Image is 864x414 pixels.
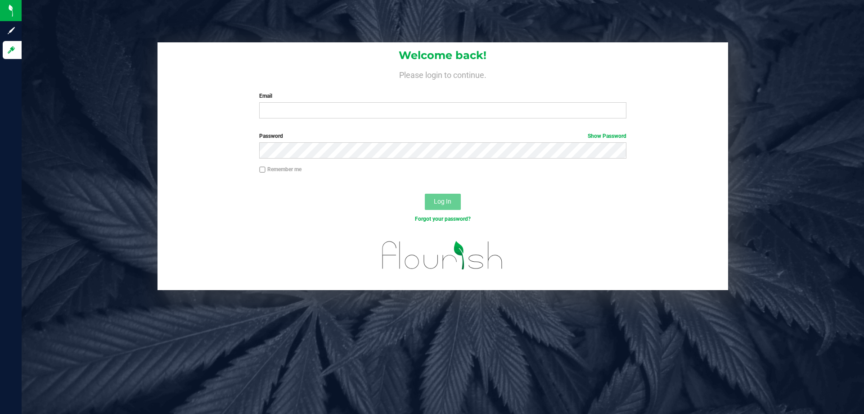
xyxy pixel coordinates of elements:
[157,68,728,79] h4: Please login to continue.
[7,26,16,35] inline-svg: Sign up
[415,216,471,222] a: Forgot your password?
[157,50,728,61] h1: Welcome back!
[434,198,451,205] span: Log In
[259,165,301,173] label: Remember me
[371,232,514,278] img: flourish_logo.svg
[259,92,626,100] label: Email
[259,133,283,139] span: Password
[259,167,265,173] input: Remember me
[425,194,461,210] button: Log In
[588,133,626,139] a: Show Password
[7,45,16,55] inline-svg: Log in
